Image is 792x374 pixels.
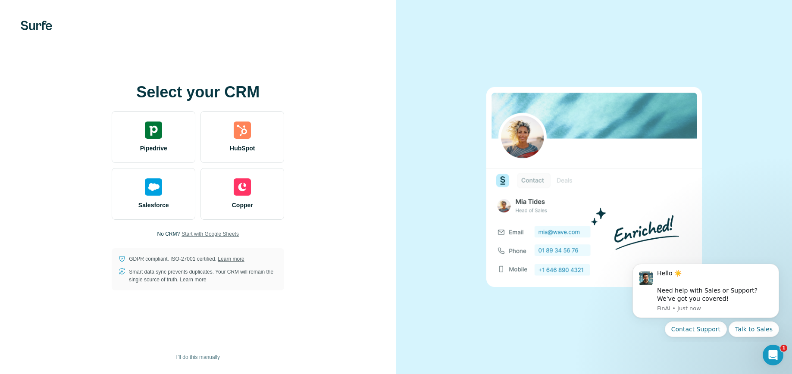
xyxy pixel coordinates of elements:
[780,345,787,352] span: 1
[218,256,244,262] a: Learn more
[486,87,702,287] img: none image
[145,122,162,139] img: pipedrive's logo
[21,21,52,30] img: Surfe's logo
[112,84,284,101] h1: Select your CRM
[182,230,239,238] button: Start with Google Sheets
[157,230,180,238] p: No CRM?
[138,201,169,209] span: Salesforce
[145,178,162,196] img: salesforce's logo
[232,201,253,209] span: Copper
[140,144,167,153] span: Pipedrive
[129,268,277,284] p: Smart data sync prevents duplicates. Your CRM will remain the single source of truth.
[176,353,220,361] span: I’ll do this manually
[180,277,206,283] a: Learn more
[620,256,792,342] iframe: Intercom notifications message
[230,144,255,153] span: HubSpot
[234,178,251,196] img: copper's logo
[170,351,226,364] button: I’ll do this manually
[234,122,251,139] img: hubspot's logo
[763,345,783,365] iframe: Intercom live chat
[129,255,244,263] p: GDPR compliant. ISO-27001 certified.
